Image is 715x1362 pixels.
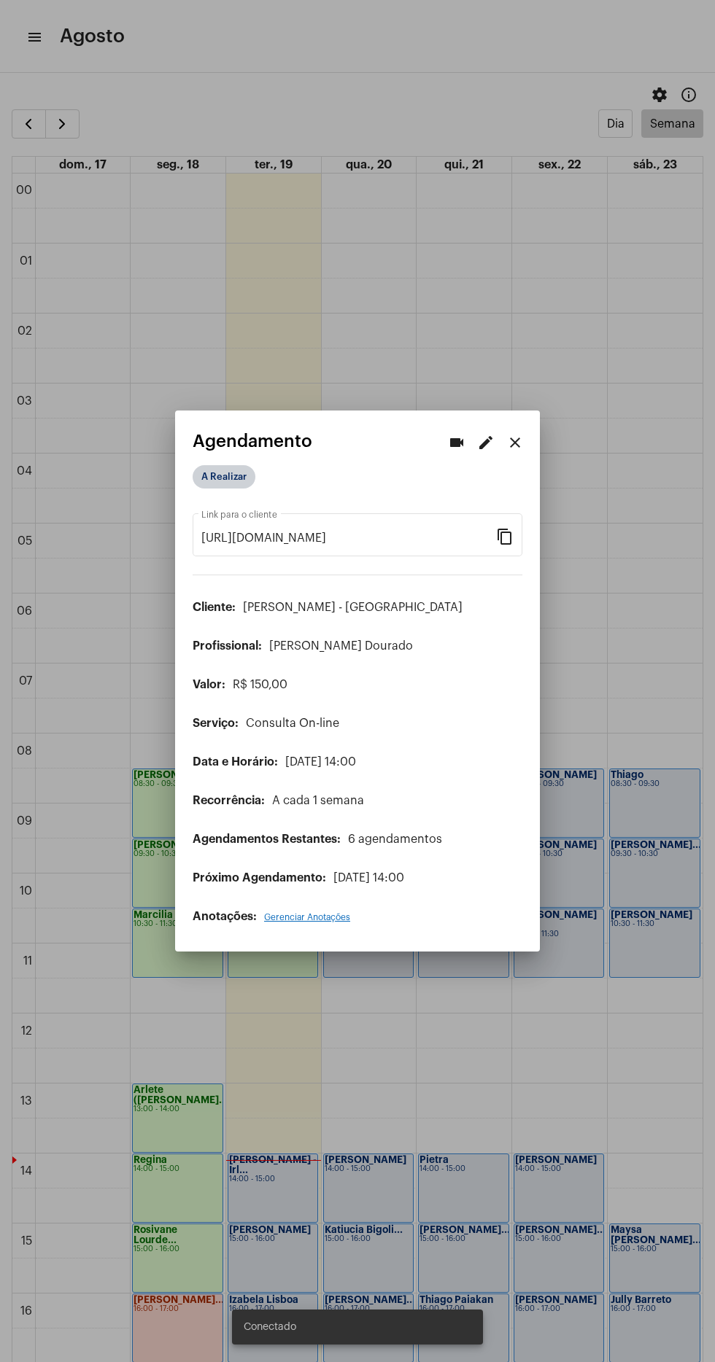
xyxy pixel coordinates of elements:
mat-icon: videocam [448,434,465,451]
mat-icon: edit [477,434,495,451]
span: Gerenciar Anotações [264,913,350,922]
span: Profissional: [193,640,262,652]
mat-chip: A Realizar [193,465,255,489]
span: R$ 150,00 [233,679,287,690]
span: Cliente: [193,602,236,613]
span: A cada 1 semana [272,795,364,806]
span: Consulta On-line [246,717,339,729]
span: Valor: [193,679,225,690]
span: Serviço: [193,717,239,729]
span: Agendamentos Restantes: [193,833,341,845]
span: Data e Horário: [193,756,278,768]
span: [PERSON_NAME] - [GEOGRAPHIC_DATA] [243,602,463,613]
span: Recorrência: [193,795,265,806]
span: Agendamento [193,432,312,451]
span: Conectado [244,1320,296,1334]
mat-icon: content_copy [496,527,514,545]
mat-icon: close [506,434,524,451]
span: [DATE] 14:00 [285,756,356,768]
span: Anotações: [193,911,257,922]
input: Link [201,532,496,545]
span: Próximo Agendamento: [193,872,326,884]
span: [PERSON_NAME] Dourado [269,640,413,652]
span: 6 agendamentos [348,833,442,845]
span: [DATE] 14:00 [333,872,404,884]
